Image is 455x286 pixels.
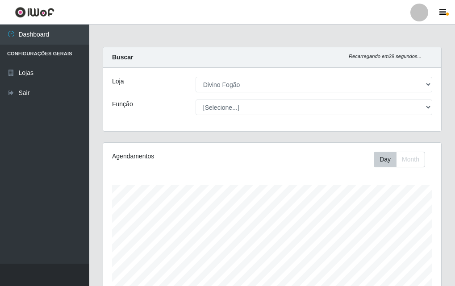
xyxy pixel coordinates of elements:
label: Loja [112,77,124,86]
button: Month [396,152,425,167]
div: First group [374,152,425,167]
label: Função [112,99,133,109]
button: Day [374,152,397,167]
i: Recarregando em 29 segundos... [349,54,422,59]
strong: Buscar [112,54,133,61]
img: CoreUI Logo [15,7,54,18]
div: Agendamentos [112,152,238,161]
div: Toolbar with button groups [374,152,432,167]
